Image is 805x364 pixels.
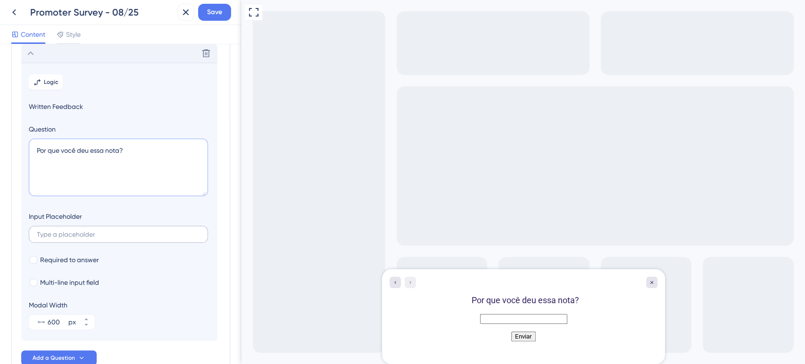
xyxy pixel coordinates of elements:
label: Question [29,124,210,135]
div: Input Placeholder [29,211,82,222]
div: Promoter Survey - 08/25 [30,6,174,19]
input: px [48,316,66,328]
span: Required to answer [40,254,99,265]
div: px [68,316,76,328]
span: Logic [44,78,58,86]
span: Content [21,29,45,40]
button: px [78,322,95,330]
span: Style [66,29,81,40]
button: px [78,314,95,322]
button: Save [198,4,231,21]
span: Add a Question [33,354,75,362]
span: Save [207,7,222,18]
input: Type a placeholder [37,231,200,238]
span: Multi-line input field [40,277,99,288]
button: Logic [29,74,63,90]
textarea: Por que você deu essa nota? [29,139,208,196]
span: Written Feedback [29,101,210,112]
div: Modal Width [29,299,95,311]
iframe: UserGuiding Survey [141,269,423,364]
